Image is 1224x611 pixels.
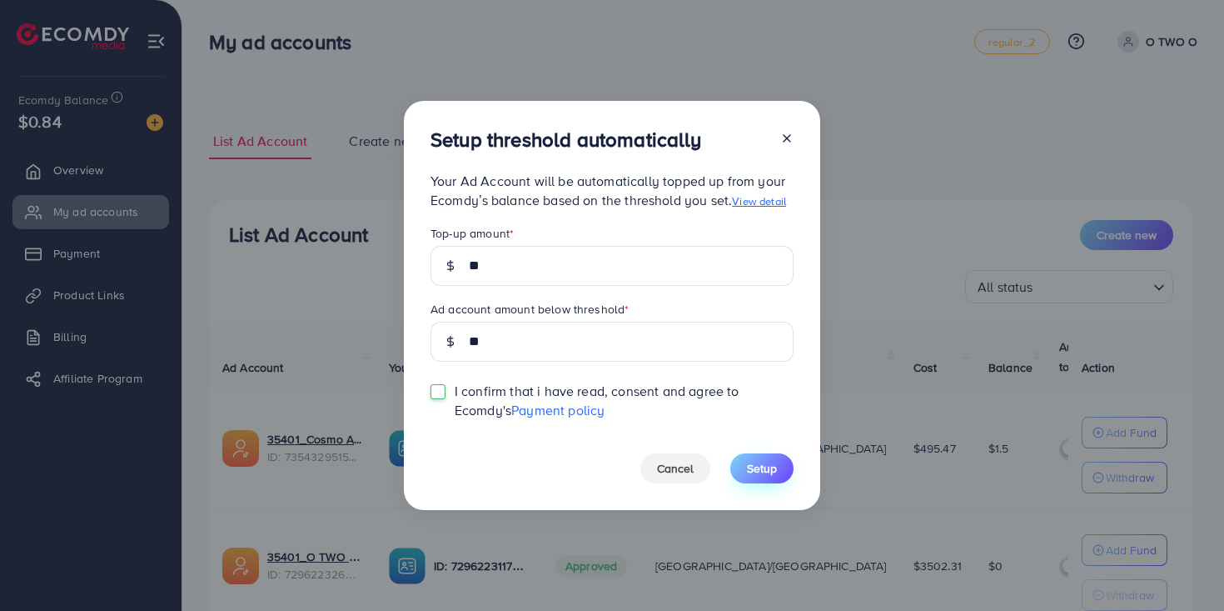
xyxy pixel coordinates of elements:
span: Cancel [657,460,694,477]
label: Top-up amount [430,225,514,242]
label: Ad account amount below threshold [430,301,629,318]
button: Cancel [640,453,710,483]
a: Payment policy [511,401,605,419]
span: I confirm that i have read, consent and agree to Ecomdy's [455,382,794,420]
iframe: Chat [1153,536,1212,598]
span: Setup [747,460,777,477]
span: Your Ad Account will be automatically topped up from your Ecomdy’s balance based on the threshold... [430,172,786,209]
a: View detail [732,193,786,208]
h3: Setup threshold automatically [430,128,702,152]
button: Setup [730,453,794,483]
